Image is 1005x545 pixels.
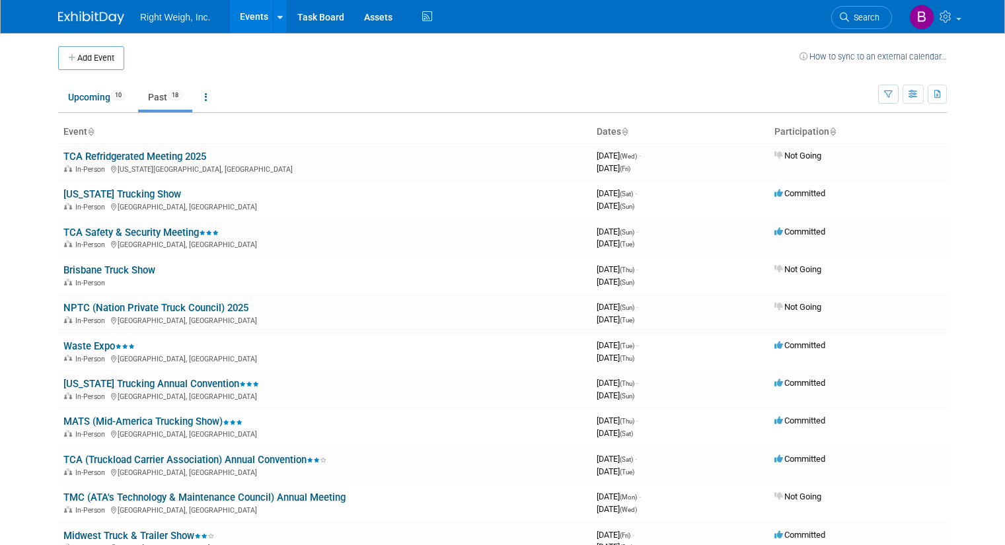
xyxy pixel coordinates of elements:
[63,264,155,276] a: Brisbane Truck Show
[769,121,947,143] th: Participation
[774,378,825,388] span: Committed
[597,390,634,400] span: [DATE]
[597,314,634,324] span: [DATE]
[620,153,637,160] span: (Wed)
[63,227,219,238] a: TCA Safety & Security Meeting
[64,468,72,475] img: In-Person Event
[75,165,109,174] span: In-Person
[63,466,586,477] div: [GEOGRAPHIC_DATA], [GEOGRAPHIC_DATA]
[63,314,586,325] div: [GEOGRAPHIC_DATA], [GEOGRAPHIC_DATA]
[75,506,109,515] span: In-Person
[75,468,109,477] span: In-Person
[636,264,638,274] span: -
[774,340,825,350] span: Committed
[75,240,109,249] span: In-Person
[620,229,634,236] span: (Sun)
[636,340,638,350] span: -
[111,91,126,100] span: 10
[636,416,638,425] span: -
[75,355,109,363] span: In-Person
[597,227,638,236] span: [DATE]
[620,468,634,476] span: (Tue)
[597,530,634,540] span: [DATE]
[63,340,135,352] a: Waste Expo
[620,456,633,463] span: (Sat)
[620,355,634,362] span: (Thu)
[597,491,641,501] span: [DATE]
[75,316,109,325] span: In-Person
[597,454,637,464] span: [DATE]
[620,392,634,400] span: (Sun)
[632,530,634,540] span: -
[774,227,825,236] span: Committed
[620,430,633,437] span: (Sat)
[620,203,634,210] span: (Sun)
[849,13,879,22] span: Search
[75,392,109,401] span: In-Person
[597,163,630,173] span: [DATE]
[774,188,825,198] span: Committed
[58,85,135,110] a: Upcoming10
[774,264,821,274] span: Not Going
[597,504,637,514] span: [DATE]
[64,430,72,437] img: In-Person Event
[620,418,634,425] span: (Thu)
[800,52,947,61] a: How to sync to an external calendar...
[75,279,109,287] span: In-Person
[620,304,634,311] span: (Sun)
[64,240,72,247] img: In-Person Event
[75,203,109,211] span: In-Person
[597,201,634,211] span: [DATE]
[63,454,326,466] a: TCA (Truckload Carrier Association) Annual Convention
[831,6,892,29] a: Search
[64,355,72,361] img: In-Person Event
[63,428,586,439] div: [GEOGRAPHIC_DATA], [GEOGRAPHIC_DATA]
[597,151,641,161] span: [DATE]
[63,163,586,174] div: [US_STATE][GEOGRAPHIC_DATA], [GEOGRAPHIC_DATA]
[64,279,72,285] img: In-Person Event
[636,378,638,388] span: -
[63,201,586,211] div: [GEOGRAPHIC_DATA], [GEOGRAPHIC_DATA]
[63,390,586,401] div: [GEOGRAPHIC_DATA], [GEOGRAPHIC_DATA]
[620,493,637,501] span: (Mon)
[909,5,934,30] img: Breonna Barrett
[620,266,634,273] span: (Thu)
[64,316,72,323] img: In-Person Event
[64,392,72,399] img: In-Person Event
[63,530,214,542] a: Midwest Truck & Trailer Show
[639,491,641,501] span: -
[597,466,634,476] span: [DATE]
[168,91,182,100] span: 18
[829,126,836,137] a: Sort by Participation Type
[620,165,630,172] span: (Fri)
[597,188,637,198] span: [DATE]
[63,238,586,249] div: [GEOGRAPHIC_DATA], [GEOGRAPHIC_DATA]
[64,165,72,172] img: In-Person Event
[621,126,628,137] a: Sort by Start Date
[639,151,641,161] span: -
[63,188,181,200] a: [US_STATE] Trucking Show
[63,504,586,515] div: [GEOGRAPHIC_DATA], [GEOGRAPHIC_DATA]
[620,342,634,349] span: (Tue)
[591,121,769,143] th: Dates
[774,530,825,540] span: Committed
[64,203,72,209] img: In-Person Event
[63,416,242,427] a: MATS (Mid-America Trucking Show)
[75,430,109,439] span: In-Person
[63,378,259,390] a: [US_STATE] Trucking Annual Convention
[635,454,637,464] span: -
[620,316,634,324] span: (Tue)
[63,491,346,503] a: TMC (ATA's Technology & Maintenance Council) Annual Meeting
[620,279,634,286] span: (Sun)
[620,240,634,248] span: (Tue)
[140,12,210,22] span: Right Weigh, Inc.
[636,227,638,236] span: -
[636,302,638,312] span: -
[63,302,248,314] a: NPTC (Nation Private Truck Council) 2025
[597,428,633,438] span: [DATE]
[58,46,124,70] button: Add Event
[58,121,591,143] th: Event
[774,151,821,161] span: Not Going
[64,506,72,513] img: In-Person Event
[597,378,638,388] span: [DATE]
